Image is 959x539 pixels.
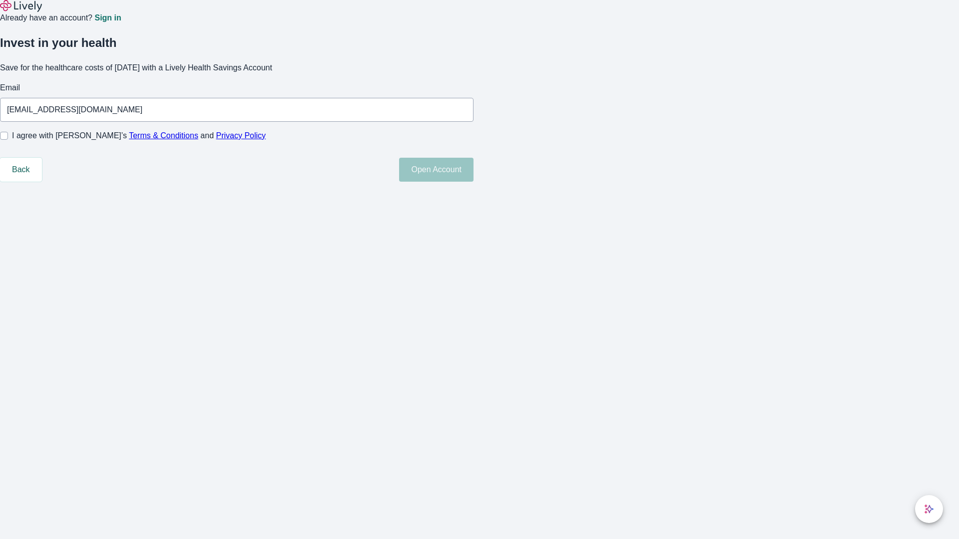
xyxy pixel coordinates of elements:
button: chat [915,495,943,523]
a: Terms & Conditions [129,131,198,140]
svg: Lively AI Assistant [924,504,934,514]
a: Sign in [94,14,121,22]
a: Privacy Policy [216,131,266,140]
span: I agree with [PERSON_NAME]’s and [12,130,266,142]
